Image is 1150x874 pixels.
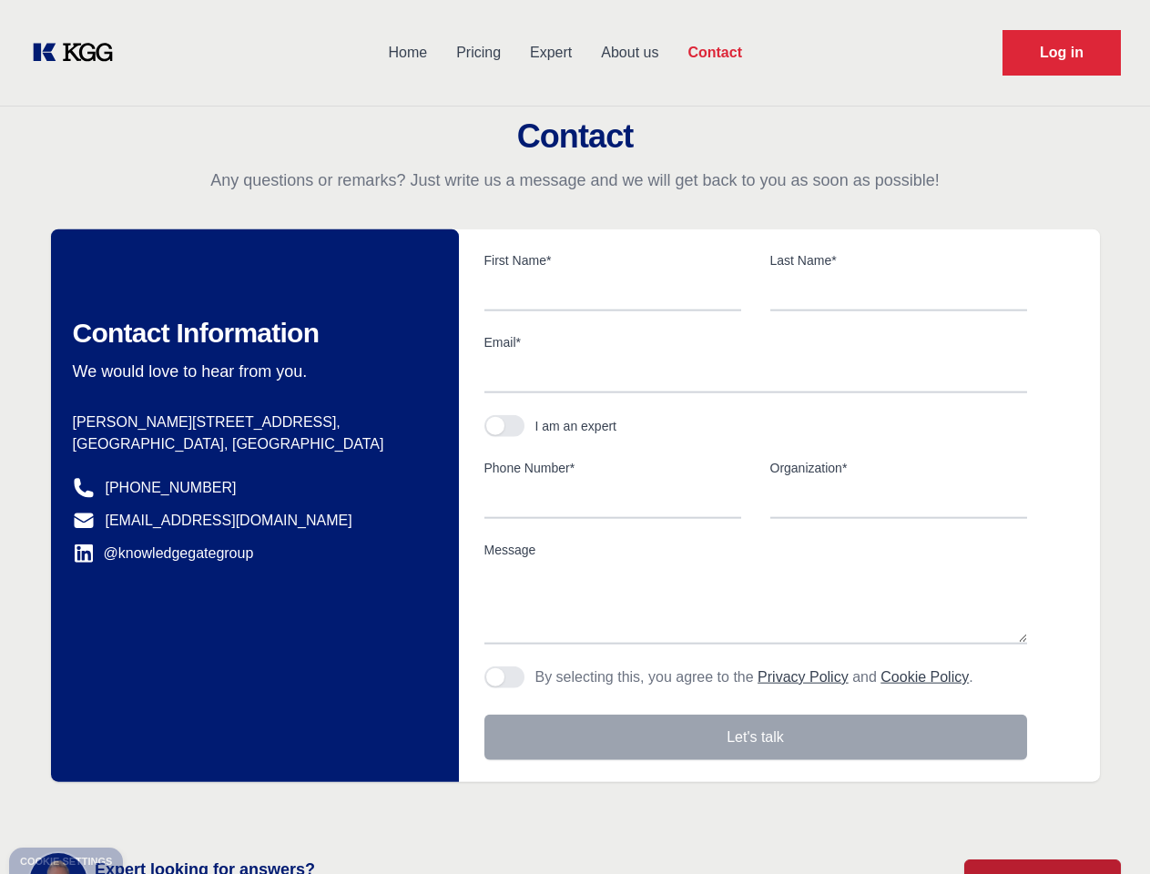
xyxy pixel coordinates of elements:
label: Message [484,541,1027,559]
label: Organization* [770,459,1027,477]
h2: Contact Information [73,317,430,350]
a: Request Demo [1002,30,1121,76]
h2: Contact [22,118,1128,155]
a: Privacy Policy [758,669,849,685]
div: Cookie settings [20,857,112,867]
a: [PHONE_NUMBER] [106,477,237,499]
a: [EMAIL_ADDRESS][DOMAIN_NAME] [106,510,352,532]
a: Expert [515,29,586,76]
label: First Name* [484,251,741,269]
label: Email* [484,333,1027,351]
a: Pricing [442,29,515,76]
p: [GEOGRAPHIC_DATA], [GEOGRAPHIC_DATA] [73,433,430,455]
p: We would love to hear from you. [73,361,430,382]
p: Any questions or remarks? Just write us a message and we will get back to you as soon as possible! [22,169,1128,191]
a: About us [586,29,673,76]
a: KOL Knowledge Platform: Talk to Key External Experts (KEE) [29,38,127,67]
label: Phone Number* [484,459,741,477]
p: By selecting this, you agree to the and . [535,666,973,688]
a: Contact [673,29,757,76]
button: Let's talk [484,715,1027,760]
iframe: Chat Widget [1059,787,1150,874]
a: Cookie Policy [880,669,969,685]
label: Last Name* [770,251,1027,269]
p: [PERSON_NAME][STREET_ADDRESS], [73,412,430,433]
a: Home [373,29,442,76]
a: @knowledgegategroup [73,543,254,564]
div: I am an expert [535,417,617,435]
